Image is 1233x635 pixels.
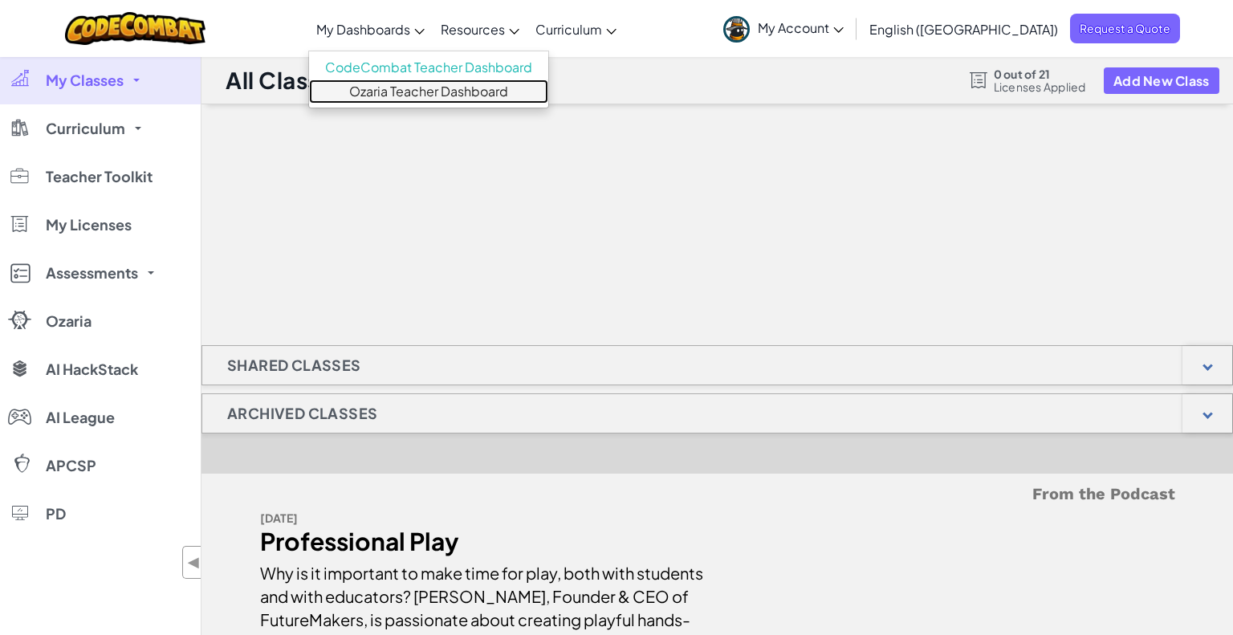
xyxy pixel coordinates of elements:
[260,507,706,530] div: [DATE]
[260,482,1175,507] h5: From the Podcast
[308,7,433,51] a: My Dashboards
[994,67,1086,80] span: 0 out of 21
[202,393,402,434] h1: Archived Classes
[1104,67,1219,94] button: Add New Class
[187,551,201,574] span: ◀
[46,218,132,232] span: My Licenses
[226,65,345,96] h1: All Classes
[994,80,1086,93] span: Licenses Applied
[861,7,1066,51] a: English ([GEOGRAPHIC_DATA])
[1070,14,1180,43] a: Request a Quote
[46,266,138,280] span: Assessments
[527,7,625,51] a: Curriculum
[309,55,548,79] a: CodeCombat Teacher Dashboard
[441,21,505,38] span: Resources
[46,121,125,136] span: Curriculum
[316,21,410,38] span: My Dashboards
[46,314,92,328] span: Ozaria
[260,530,706,553] div: Professional Play
[869,21,1058,38] span: English ([GEOGRAPHIC_DATA])
[433,7,527,51] a: Resources
[723,16,750,43] img: avatar
[46,410,115,425] span: AI League
[758,19,844,36] span: My Account
[46,362,138,377] span: AI HackStack
[65,12,205,45] img: CodeCombat logo
[535,21,602,38] span: Curriculum
[202,345,386,385] h1: Shared Classes
[715,3,852,54] a: My Account
[46,73,124,88] span: My Classes
[46,169,153,184] span: Teacher Toolkit
[309,79,548,104] a: Ozaria Teacher Dashboard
